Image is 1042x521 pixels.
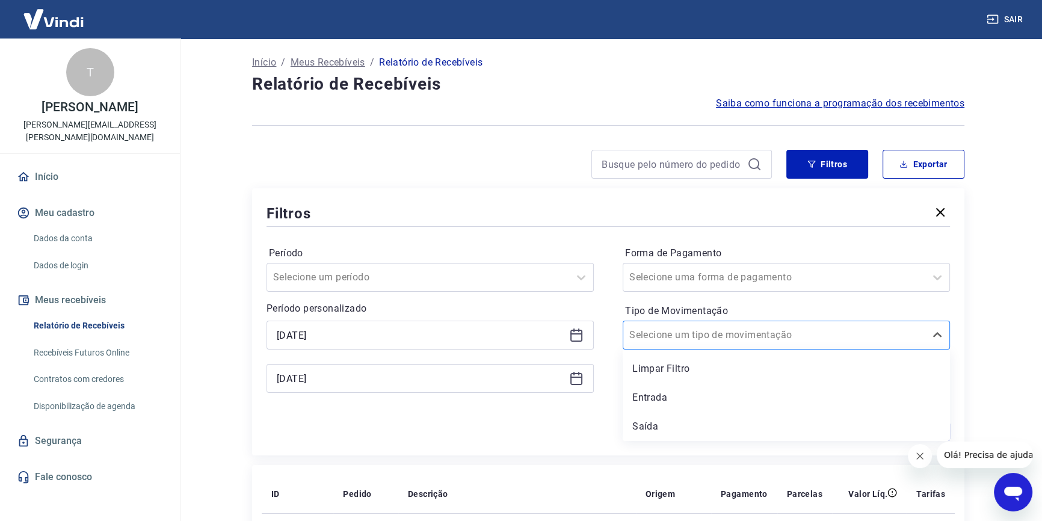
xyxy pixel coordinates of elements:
[916,488,945,500] p: Tarifas
[370,55,374,70] p: /
[42,101,138,114] p: [PERSON_NAME]
[625,304,948,318] label: Tipo de Movimentação
[29,394,165,419] a: Disponibilização de agenda
[14,200,165,226] button: Meu cadastro
[721,488,768,500] p: Pagamento
[252,55,276,70] a: Início
[267,301,594,316] p: Período personalizado
[602,155,742,173] input: Busque pelo número do pedido
[786,150,868,179] button: Filtros
[379,55,482,70] p: Relatório de Recebíveis
[29,367,165,392] a: Contratos com credores
[937,442,1032,468] iframe: Mensagem da empresa
[716,96,964,111] a: Saiba como funciona a programação dos recebimentos
[883,150,964,179] button: Exportar
[281,55,285,70] p: /
[14,164,165,190] a: Início
[29,253,165,278] a: Dados de login
[277,326,564,344] input: Data inicial
[10,119,170,144] p: [PERSON_NAME][EMAIL_ADDRESS][PERSON_NAME][DOMAIN_NAME]
[848,488,887,500] p: Valor Líq.
[787,488,822,500] p: Parcelas
[623,386,950,410] div: Entrada
[269,246,591,260] label: Período
[623,357,950,381] div: Limpar Filtro
[646,488,675,500] p: Origem
[29,341,165,365] a: Recebíveis Futuros Online
[291,55,365,70] a: Meus Recebíveis
[277,369,564,387] input: Data final
[908,444,932,468] iframe: Fechar mensagem
[625,246,948,260] label: Forma de Pagamento
[14,287,165,313] button: Meus recebíveis
[7,8,101,18] span: Olá! Precisa de ajuda?
[267,204,311,223] h5: Filtros
[252,72,964,96] h4: Relatório de Recebíveis
[29,226,165,251] a: Dados da conta
[994,473,1032,511] iframe: Botão para abrir a janela de mensagens
[14,428,165,454] a: Segurança
[343,488,371,500] p: Pedido
[66,48,114,96] div: T
[29,313,165,338] a: Relatório de Recebíveis
[14,1,93,37] img: Vindi
[14,464,165,490] a: Fale conosco
[408,488,448,500] p: Descrição
[271,488,280,500] p: ID
[984,8,1028,31] button: Sair
[623,415,950,439] div: Saída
